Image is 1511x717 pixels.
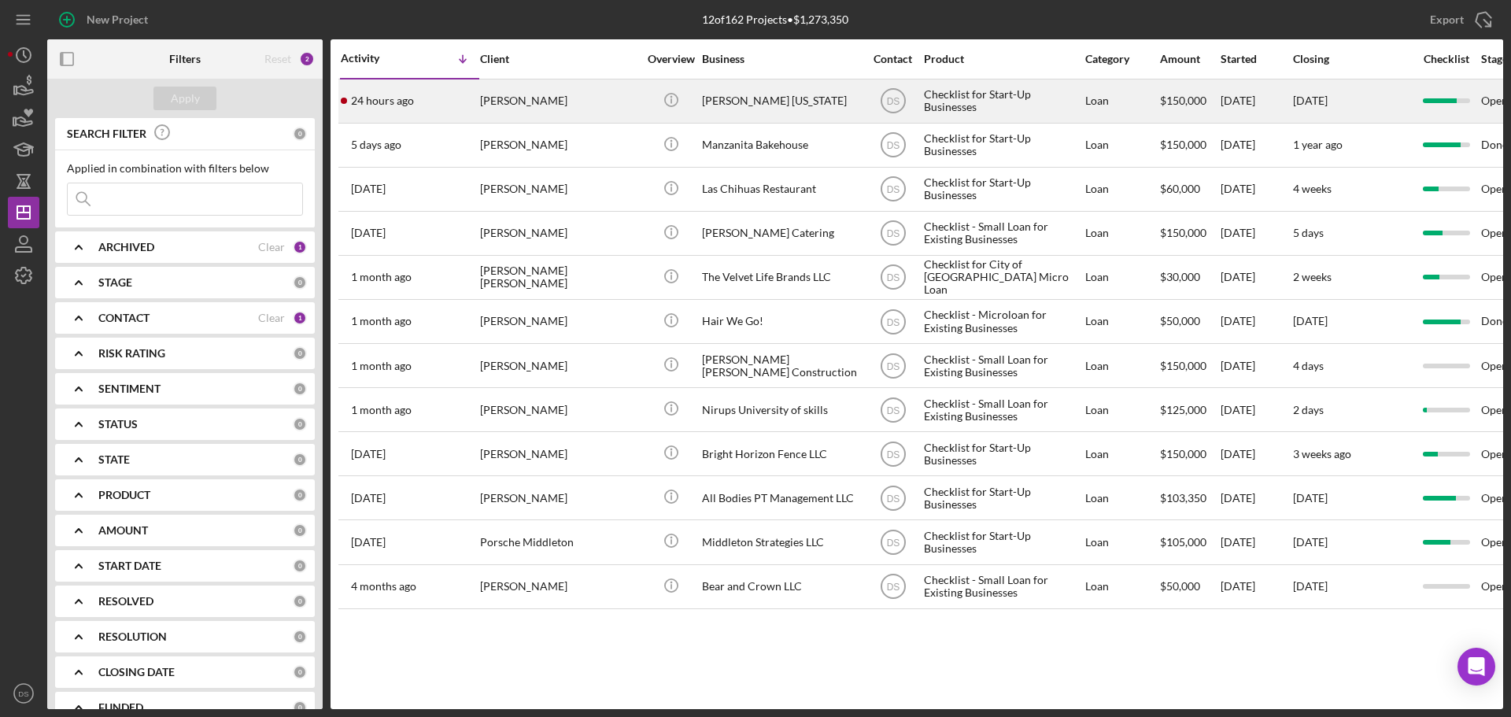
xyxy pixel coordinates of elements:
div: All Bodies PT Management LLC [702,477,859,519]
div: 1 [293,240,307,254]
time: 1 year ago [1293,138,1343,151]
text: DS [886,140,900,151]
div: $30,000 [1160,257,1219,298]
div: $150,000 [1160,433,1219,475]
div: [PERSON_NAME] [480,213,637,254]
time: 2025-07-28 17:39 [351,227,386,239]
b: ARCHIVED [98,241,154,253]
div: Contact [863,53,922,65]
div: 0 [293,275,307,290]
div: [PERSON_NAME] [480,124,637,166]
div: [DATE] [1221,301,1291,342]
div: Nirups University of skills [702,389,859,431]
div: Manzanita Bakehouse [702,124,859,166]
div: [PERSON_NAME] [480,301,637,342]
b: RISK RATING [98,347,165,360]
div: [PERSON_NAME] [480,389,637,431]
button: New Project [47,4,164,35]
div: Checklist for Start-Up Businesses [924,521,1081,563]
div: Apply [171,87,200,110]
b: AMOUNT [98,524,148,537]
div: Category [1085,53,1158,65]
div: [DATE] [1221,213,1291,254]
div: 0 [293,665,307,679]
div: Loan [1085,389,1158,431]
time: [DATE] [1293,314,1328,327]
text: DS [886,360,900,371]
time: [DATE] [1293,491,1328,504]
time: [DATE] [1293,94,1328,107]
text: DS [886,538,900,549]
div: Loan [1085,433,1158,475]
b: PRODUCT [98,489,150,501]
text: DS [886,405,900,416]
div: [PERSON_NAME] [PERSON_NAME] [480,257,637,298]
div: [PERSON_NAME] [480,168,637,210]
b: Filters [169,53,201,65]
div: 0 [293,523,307,538]
div: $150,000 [1160,80,1219,122]
div: [PERSON_NAME] [480,433,637,475]
time: 2025-06-30 05:14 [351,448,386,460]
div: 0 [293,127,307,141]
div: [DATE] [1221,566,1291,608]
div: Loan [1085,566,1158,608]
div: Loan [1085,257,1158,298]
div: [DATE] [1221,80,1291,122]
b: RESOLVED [98,595,153,608]
div: Business [702,53,859,65]
time: 2025-08-24 17:48 [351,94,414,107]
div: [DATE] [1221,433,1291,475]
time: 2025-08-21 04:05 [351,139,401,151]
div: Bear and Crown LLC [702,566,859,608]
div: 0 [293,488,307,502]
div: [PERSON_NAME] [480,345,637,386]
div: $50,000 [1160,301,1219,342]
div: Loan [1085,477,1158,519]
b: FUNDED [98,701,143,714]
button: Export [1414,4,1503,35]
div: 12 of 162 Projects • $1,273,350 [702,13,848,26]
b: SEARCH FILTER [67,128,146,140]
div: The Velvet Life Brands LLC [702,257,859,298]
div: Loan [1085,80,1158,122]
div: [DATE] [1221,257,1291,298]
div: [PERSON_NAME] [US_STATE] [702,80,859,122]
text: DS [886,493,900,504]
div: 0 [293,382,307,396]
div: 0 [293,559,307,573]
div: Reset [264,53,291,65]
time: 2025-06-19 21:10 [351,492,386,504]
div: 0 [293,417,307,431]
div: 0 [293,453,307,467]
div: $150,000 [1160,124,1219,166]
div: [PERSON_NAME] [480,477,637,519]
div: Loan [1085,124,1158,166]
time: 2025-07-24 22:58 [351,315,412,327]
div: New Project [87,4,148,35]
div: Clear [258,312,285,324]
div: [DATE] [1221,389,1291,431]
div: Overview [641,53,700,65]
time: 3 weeks ago [1293,447,1351,460]
div: [PERSON_NAME] [480,566,637,608]
div: Porsche Middleton [480,521,637,563]
div: Checklist - Small Loan for Existing Businesses [924,213,1081,254]
time: 2025-08-19 17:07 [351,183,386,195]
time: 4 weeks [1293,182,1332,195]
div: Clear [258,241,285,253]
time: 2025-06-03 18:26 [351,536,386,549]
button: DS [8,678,39,709]
div: Middleton Strategies LLC [702,521,859,563]
div: Started [1221,53,1291,65]
div: Applied in combination with filters below [67,162,303,175]
div: Loan [1085,521,1158,563]
time: [DATE] [1293,579,1328,593]
div: 0 [293,594,307,608]
div: 0 [293,700,307,715]
div: Loan [1085,345,1158,386]
button: Apply [153,87,216,110]
time: 2025-07-26 01:15 [351,271,412,283]
time: 2025-07-15 20:17 [351,360,412,372]
text: DS [886,184,900,195]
